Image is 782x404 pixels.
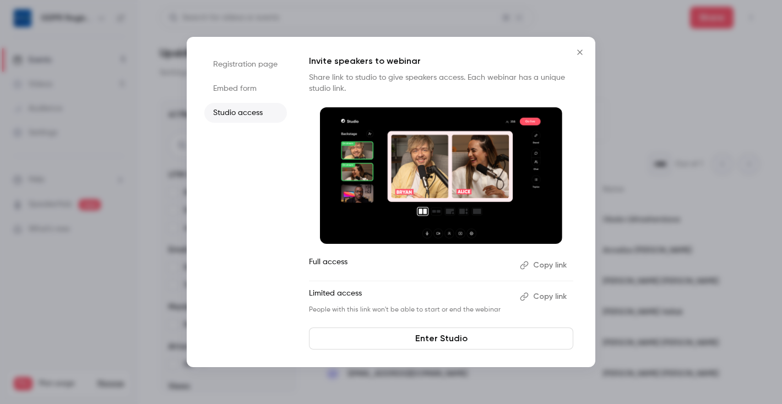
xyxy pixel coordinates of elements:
[309,305,511,314] p: People with this link won't be able to start or end the webinar
[309,54,573,68] p: Invite speakers to webinar
[204,79,287,99] li: Embed form
[204,103,287,123] li: Studio access
[569,41,591,63] button: Close
[309,327,573,350] a: Enter Studio
[309,72,573,94] p: Share link to studio to give speakers access. Each webinar has a unique studio link.
[515,288,573,305] button: Copy link
[204,54,287,74] li: Registration page
[320,107,562,244] img: Invite speakers to webinar
[309,288,511,305] p: Limited access
[515,256,573,274] button: Copy link
[309,256,511,274] p: Full access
